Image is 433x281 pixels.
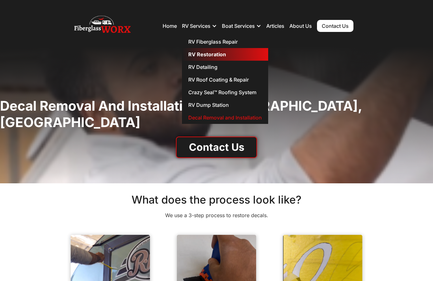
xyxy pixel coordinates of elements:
a: Crazy Seal™ Roofing System [182,86,268,99]
a: RV Dump Station [182,99,268,111]
p: We use a 3-step process to restore decals. [129,211,304,219]
a: Decal Removal and Installation [182,111,268,124]
h2: What does the process look like? [68,193,365,206]
div: RV Services [182,16,217,35]
div: Boat Services [222,16,261,35]
a: RV Detailing [182,61,268,73]
a: Articles [266,23,284,29]
a: About Us [289,23,312,29]
div: RV Services [182,23,210,29]
a: RV Roof Coating & Repair [182,73,268,86]
a: Contact Us [317,20,353,32]
a: RV Restoration [182,48,268,61]
a: RV Fiberglass Repair [182,35,268,48]
a: Home [163,23,177,29]
div: Boat Services [222,23,255,29]
nav: RV Services [182,35,268,124]
a: Contact Us [176,137,257,158]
